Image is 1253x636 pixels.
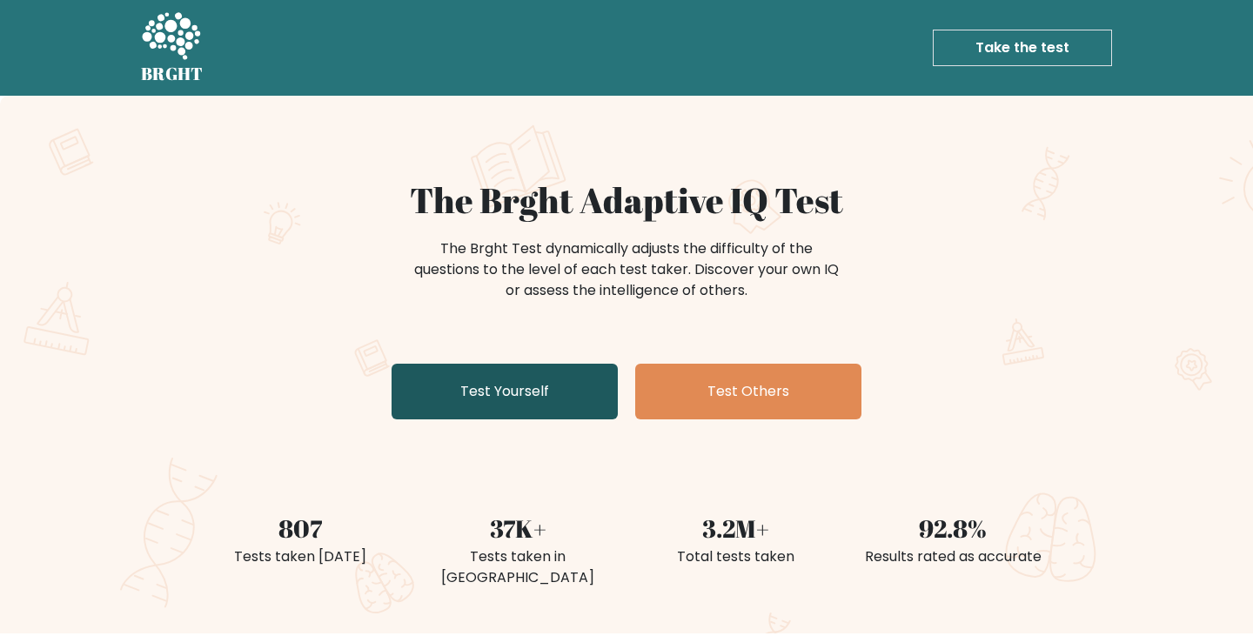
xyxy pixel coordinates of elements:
div: Tests taken [DATE] [202,546,399,567]
div: 92.8% [854,510,1051,546]
a: Test Yourself [392,364,618,419]
div: The Brght Test dynamically adjusts the difficulty of the questions to the level of each test take... [409,238,844,301]
a: Test Others [635,364,861,419]
h1: The Brght Adaptive IQ Test [202,179,1051,221]
div: 37K+ [419,510,616,546]
a: BRGHT [141,7,204,89]
div: Tests taken in [GEOGRAPHIC_DATA] [419,546,616,588]
h5: BRGHT [141,64,204,84]
div: Results rated as accurate [854,546,1051,567]
div: 807 [202,510,399,546]
div: Total tests taken [637,546,834,567]
a: Take the test [933,30,1112,66]
div: 3.2M+ [637,510,834,546]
